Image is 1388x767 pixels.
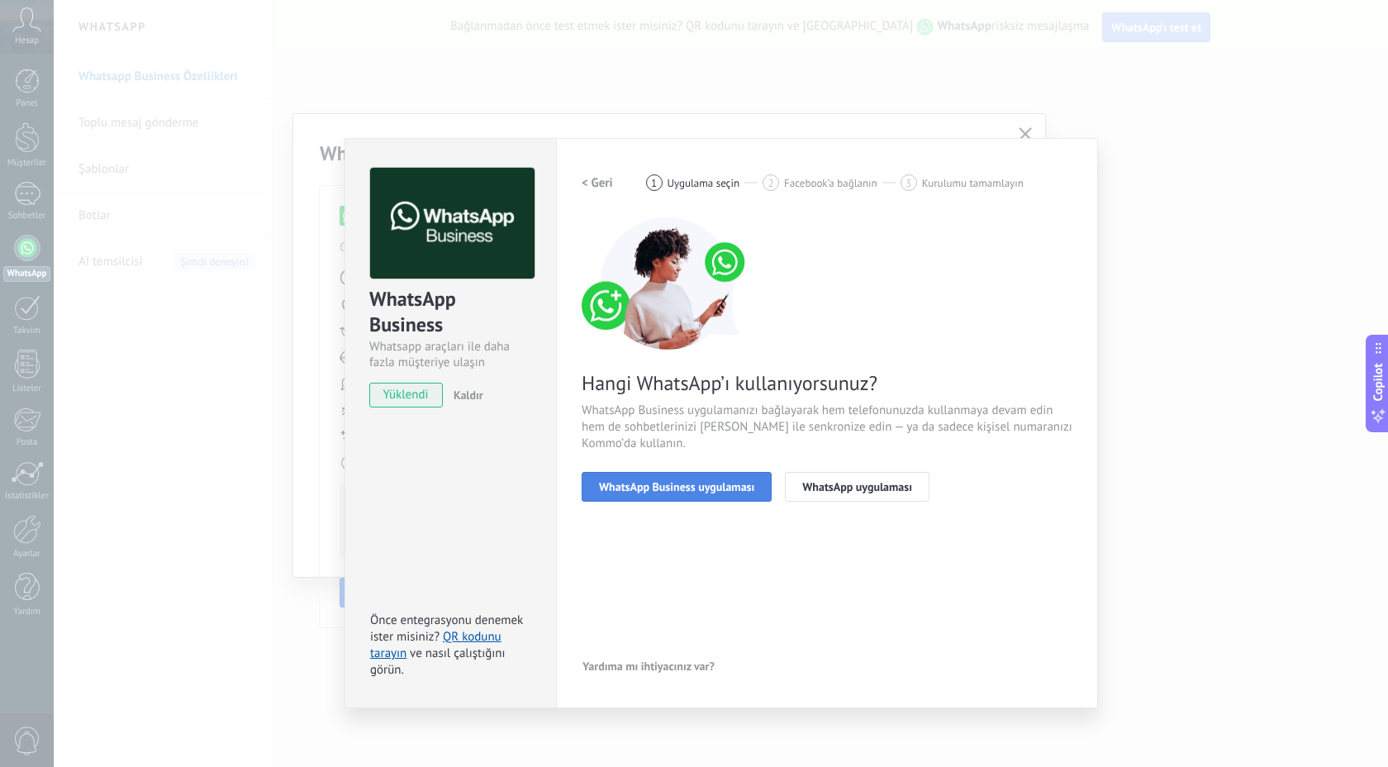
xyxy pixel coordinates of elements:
[651,176,657,190] span: 1
[768,176,774,190] span: 2
[582,403,1072,452] span: WhatsApp Business uygulamanızı bağlayarak hem telefonunuzda kullanmaya devam edin hem de sohbetle...
[582,168,613,198] button: < Geri
[447,383,483,407] button: Kaldır
[785,472,929,502] button: WhatsApp uygulaması
[599,481,754,493] span: WhatsApp Business uygulaması
[370,646,505,678] span: ve nasıl çalıştığını görün.
[906,176,911,190] span: 3
[582,175,613,191] h2: < Geri
[370,629,501,661] a: QR kodunu tarayın
[370,383,442,407] span: yüklendi
[784,177,877,189] span: Facebook’a bağlanın
[1370,364,1386,402] span: Copilot
[668,177,740,189] span: Uygulama seçin
[454,388,483,403] span: Kaldır
[370,168,535,279] img: logo_main.png
[582,217,755,350] img: connect number
[369,286,532,339] div: WhatsApp Business
[582,660,715,672] span: Yardıma mı ihtiyacınız var?
[370,612,523,645] span: Önce entegrasyonu denemek ister misiniz?
[802,481,912,493] span: WhatsApp uygulaması
[582,654,715,679] button: Yardıma mı ihtiyacınız var?
[582,472,772,502] button: WhatsApp Business uygulaması
[369,339,532,370] div: Whatsapp araçları ile daha fazla müşteriye ulaşın
[922,177,1024,189] span: Kurulumu tamamlayın
[582,370,1072,396] span: Hangi WhatsApp’ı kullanıyorsunuz?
